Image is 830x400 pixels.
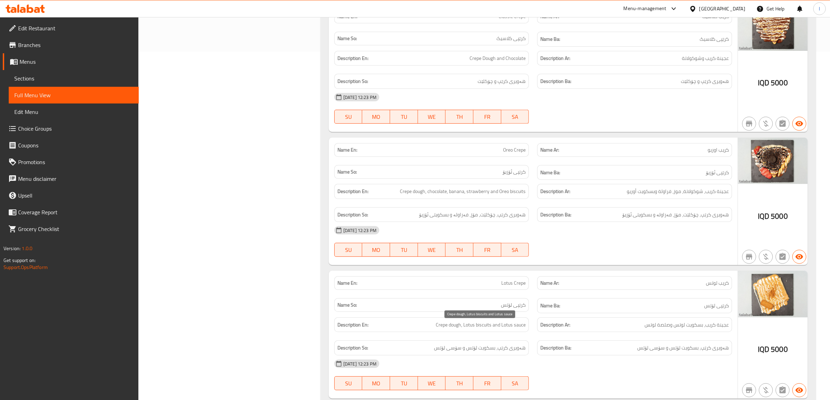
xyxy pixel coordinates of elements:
[448,112,471,122] span: TH
[758,209,769,223] span: IQD
[637,344,729,352] span: هەویری کرێپ، بسكويت لۆتس و سۆسی لۆتس
[498,13,526,20] span: Classic Crepe
[540,13,559,20] strong: Name Ar:
[18,24,133,32] span: Edit Restaurant
[20,57,133,66] span: Menus
[3,204,139,221] a: Coverage Report
[759,383,773,397] button: Purchased item
[792,117,806,131] button: Available
[446,376,473,390] button: TH
[337,168,357,176] strong: Name So:
[738,138,808,184] img: Al_manar_ice_cream_%D9%83%D8%B1%D9%8A%D8%A8_%D8%A7638960414406275469.jpg
[337,245,360,255] span: SU
[706,168,729,177] span: کرێپی ئۆریۆ
[540,321,570,329] strong: Description Ar:
[819,5,820,13] span: l
[393,112,415,122] span: TU
[362,110,390,124] button: MO
[776,250,790,264] button: Not has choices
[3,263,48,272] a: Support.OpsPlatform
[704,301,729,310] span: کرێپی لۆتس
[337,321,368,329] strong: Description En:
[682,54,729,63] span: عجينة كريب وشوكولاتة
[337,77,368,86] strong: Description So:
[504,378,526,389] span: SA
[418,243,446,257] button: WE
[22,244,32,253] span: 1.0.0
[504,245,526,255] span: SA
[473,376,501,390] button: FR
[365,112,387,122] span: MO
[792,250,806,264] button: Available
[759,250,773,264] button: Purchased item
[501,301,526,309] span: کرێپی لۆتس
[421,112,443,122] span: WE
[501,279,526,287] span: Lotus Crepe
[540,301,560,310] strong: Name Ba:
[503,168,526,176] span: کرێپی ئۆریۆ
[501,376,529,390] button: SA
[18,225,133,233] span: Grocery Checklist
[337,378,360,389] span: SU
[3,154,139,170] a: Promotions
[622,210,729,219] span: هەویری کرێپ، چۆکلێت، مۆز، فەراولە و بسكويتی ئۆریۆ
[624,5,667,13] div: Menu-management
[3,120,139,137] a: Choice Groups
[434,344,526,352] span: هەویری کرێپ، بسكويت لۆتس و سۆسی لۆتس
[14,108,133,116] span: Edit Menu
[400,187,526,196] span: Crepe dough, chocolate, banana, strawberry and Oreo biscuits
[3,37,139,53] a: Branches
[473,243,501,257] button: FR
[9,70,139,87] a: Sections
[337,13,357,20] strong: Name En:
[418,376,446,390] button: WE
[699,5,745,13] div: [GEOGRAPHIC_DATA]
[645,321,729,329] span: عجينة كريب، بسكويت لوتس وصلصة لوتس
[771,209,788,223] span: 5000
[3,221,139,237] a: Grocery Checklist
[365,378,387,389] span: MO
[540,210,571,219] strong: Description Ba:
[14,74,133,83] span: Sections
[708,146,729,154] span: كريب اوريو
[448,245,471,255] span: TH
[540,77,571,86] strong: Description Ba:
[18,191,133,200] span: Upsell
[627,187,729,196] span: عجينة كريب، شوكولاتة، موز، فراولة وبسكويت أوريو
[18,208,133,216] span: Coverage Report
[501,243,529,257] button: SA
[341,94,379,101] span: [DATE] 12:23 PM
[421,378,443,389] span: WE
[419,210,526,219] span: هەویری کرێپ، چۆکلێت، مۆز، فەراولە و بسكويتی ئۆریۆ
[436,321,526,329] span: Crepe dough, Lotus biscuits and Lotus sauce
[742,117,756,131] button: Not branch specific item
[418,110,446,124] button: WE
[771,343,788,356] span: 5000
[496,35,526,42] span: کرێپی کلاسیک
[3,53,139,70] a: Menus
[341,227,379,234] span: [DATE] 12:23 PM
[540,279,559,287] strong: Name Ar:
[758,343,769,356] span: IQD
[337,146,357,154] strong: Name En:
[390,243,418,257] button: TU
[334,243,363,257] button: SU
[540,187,570,196] strong: Description Ar:
[337,112,360,122] span: SU
[337,301,357,309] strong: Name So:
[702,13,729,20] span: كریب كلاسيك
[476,245,498,255] span: FR
[393,378,415,389] span: TU
[337,210,368,219] strong: Description So:
[681,77,729,86] span: هەویری کرێپ و چۆکلێت
[3,20,139,37] a: Edit Restaurant
[540,146,559,154] strong: Name Ar:
[473,110,501,124] button: FR
[362,376,390,390] button: MO
[446,243,473,257] button: TH
[771,76,788,90] span: 5000
[18,124,133,133] span: Choice Groups
[14,91,133,99] span: Full Menu View
[18,41,133,49] span: Branches
[334,376,363,390] button: SU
